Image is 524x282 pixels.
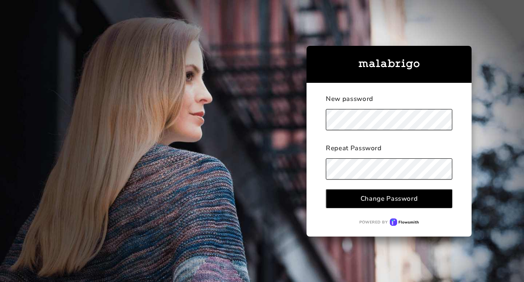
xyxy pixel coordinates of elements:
div: Change Password [361,194,418,203]
button: Change Password [326,189,452,208]
img: malabrigo-logo [359,59,420,69]
div: New password [326,94,452,109]
div: Repeat Password [326,144,452,158]
img: Flowsmith logo [390,218,419,226]
a: Powered byFlowsmith logo [326,216,452,229]
p: Powered by [359,220,388,225]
